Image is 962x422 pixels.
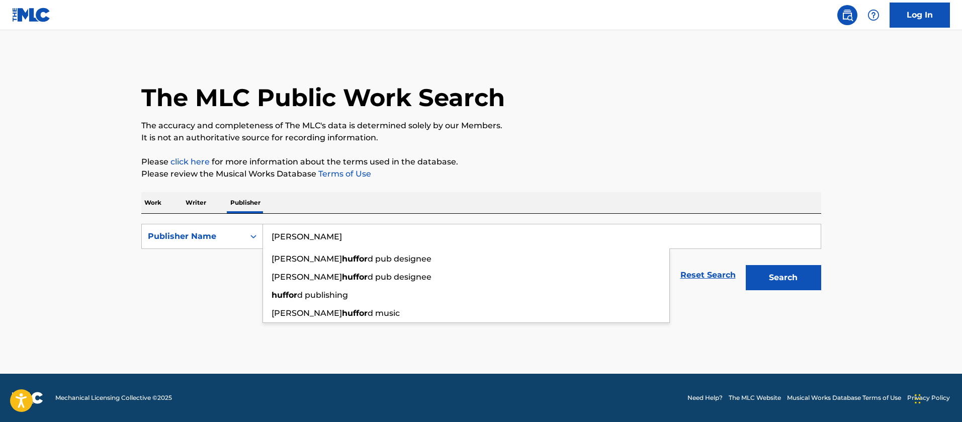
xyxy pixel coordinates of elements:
img: help [867,9,880,21]
h1: The MLC Public Work Search [141,82,505,113]
img: search [841,9,853,21]
div: Drag [915,384,921,414]
strong: huffor [342,254,368,264]
a: Privacy Policy [907,393,950,402]
span: d publishing [297,290,348,300]
a: Musical Works Database Terms of Use [787,393,901,402]
p: It is not an authoritative source for recording information. [141,132,821,144]
span: d music [368,308,400,318]
button: Search [746,265,821,290]
img: MLC Logo [12,8,51,22]
span: d pub designee [368,272,431,282]
p: Please for more information about the terms used in the database. [141,156,821,168]
a: Reset Search [675,264,741,286]
p: The accuracy and completeness of The MLC's data is determined solely by our Members. [141,120,821,132]
form: Search Form [141,224,821,295]
strong: huffor [342,308,368,318]
div: Publisher Name [148,230,238,242]
p: Publisher [227,192,264,213]
p: Work [141,192,164,213]
strong: huffor [272,290,297,300]
a: Log In [890,3,950,28]
a: Need Help? [687,393,723,402]
span: [PERSON_NAME] [272,254,342,264]
strong: huffor [342,272,368,282]
a: The MLC Website [729,393,781,402]
span: [PERSON_NAME] [272,308,342,318]
span: [PERSON_NAME] [272,272,342,282]
div: Help [863,5,884,25]
span: Mechanical Licensing Collective © 2025 [55,393,172,402]
a: Terms of Use [316,169,371,179]
a: click here [170,157,210,166]
iframe: Chat Widget [912,374,962,422]
p: Please review the Musical Works Database [141,168,821,180]
a: Public Search [837,5,857,25]
p: Writer [183,192,209,213]
span: d pub designee [368,254,431,264]
img: logo [12,392,43,404]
